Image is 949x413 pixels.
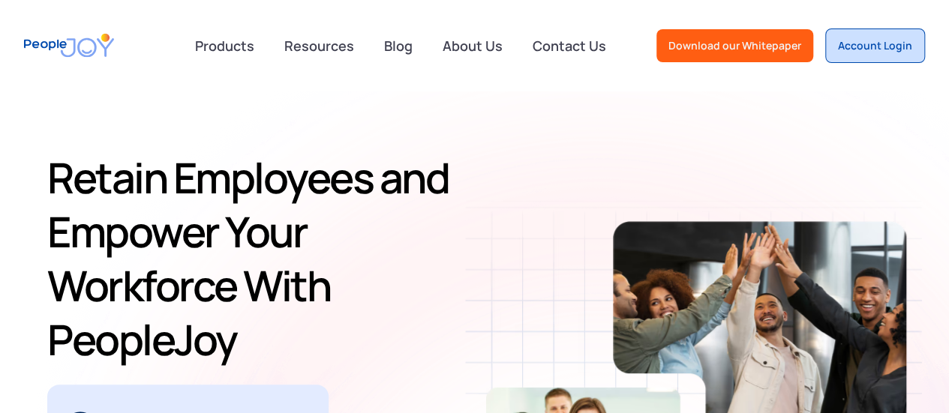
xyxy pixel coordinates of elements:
[275,29,363,62] a: Resources
[434,29,512,62] a: About Us
[838,38,912,53] div: Account Login
[375,29,422,62] a: Blog
[668,38,801,53] div: Download our Whitepaper
[656,29,813,62] a: Download our Whitepaper
[825,28,925,63] a: Account Login
[524,29,615,62] a: Contact Us
[186,31,263,61] div: Products
[24,24,114,67] a: home
[47,151,486,367] h1: Retain Employees and Empower Your Workforce With PeopleJoy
